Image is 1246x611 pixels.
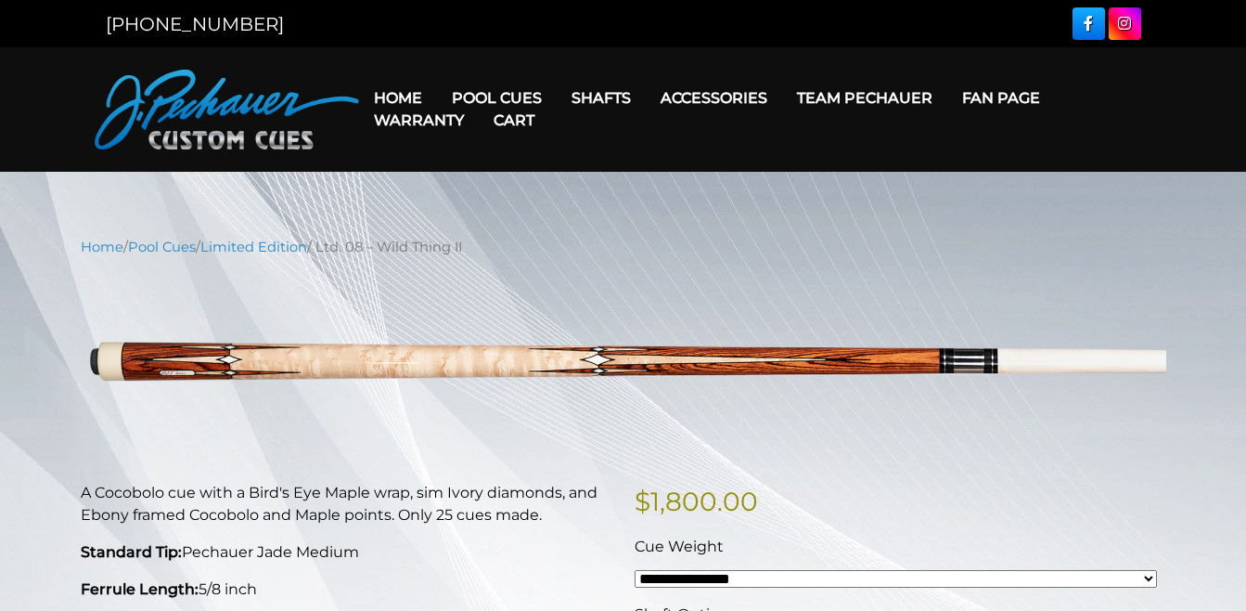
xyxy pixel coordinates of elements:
a: Pool Cues [437,74,557,122]
p: Pechauer Jade Medium [81,541,612,564]
span: $ [635,486,650,517]
p: A Cocobolo cue with a Bird's Eye Maple wrap, sim Ivory diamonds, and Ebony framed Cocobolo and Ma... [81,482,612,526]
a: Pool Cues [128,239,196,255]
strong: Ferrule Length: [81,580,199,598]
nav: Breadcrumb [81,237,1166,257]
p: 5/8 inch [81,578,612,601]
a: Shafts [557,74,646,122]
img: Pechauer Custom Cues [95,70,359,149]
a: [PHONE_NUMBER] [106,13,284,35]
a: Home [359,74,437,122]
span: Cue Weight [635,538,724,555]
a: Home [81,239,123,255]
a: Warranty [359,97,479,144]
strong: Standard Tip: [81,543,182,561]
bdi: 1,800.00 [635,486,758,517]
a: Accessories [646,74,782,122]
a: Limited Edition [200,239,307,255]
a: Team Pechauer [782,74,947,122]
img: ltd-08-wild-thing-ii.png [81,271,1166,452]
a: Fan Page [947,74,1055,122]
a: Cart [479,97,549,144]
